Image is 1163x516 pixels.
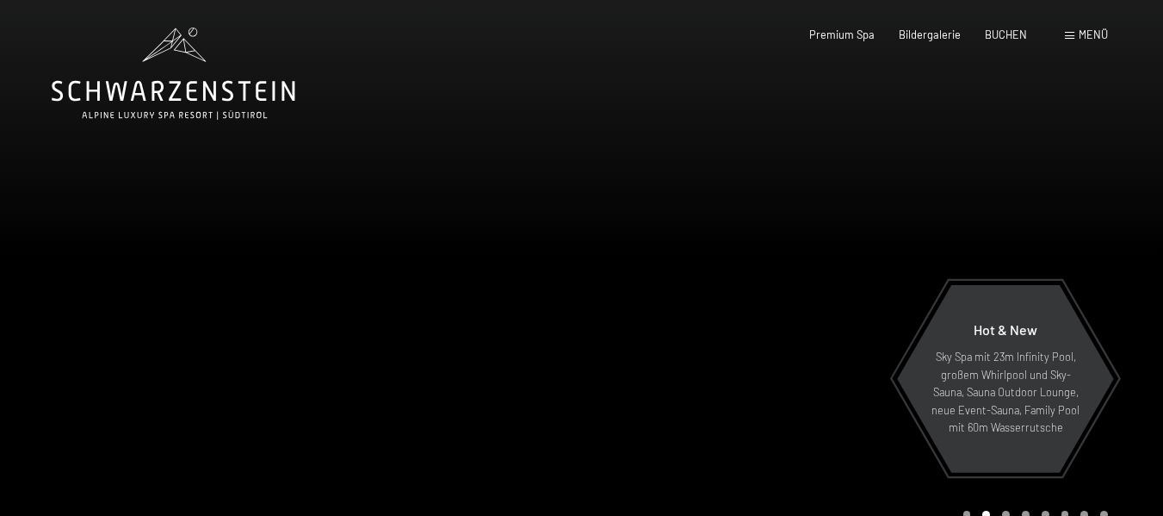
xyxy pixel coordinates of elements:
a: BUCHEN [985,28,1027,41]
a: Bildergalerie [899,28,961,41]
span: Hot & New [974,321,1037,338]
p: Sky Spa mit 23m Infinity Pool, großem Whirlpool und Sky-Sauna, Sauna Outdoor Lounge, neue Event-S... [931,348,1080,436]
span: Menü [1079,28,1108,41]
a: Hot & New Sky Spa mit 23m Infinity Pool, großem Whirlpool und Sky-Sauna, Sauna Outdoor Lounge, ne... [896,284,1115,474]
a: Premium Spa [809,28,875,41]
